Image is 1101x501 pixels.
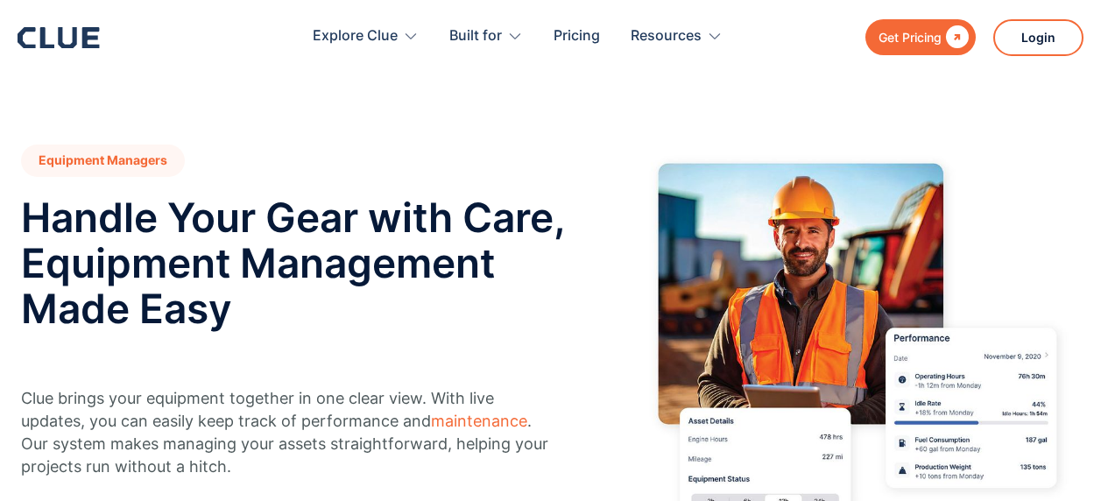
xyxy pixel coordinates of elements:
[313,9,419,64] div: Explore Clue
[431,412,527,430] a: maintenance
[993,19,1083,56] a: Login
[942,26,969,48] div: 
[631,9,702,64] div: Resources
[554,9,600,64] a: Pricing
[449,9,523,64] div: Built for
[631,9,723,64] div: Resources
[21,387,551,478] p: Clue brings your equipment together in one clear view. With live updates, you can easily keep tra...
[313,9,398,64] div: Explore Clue
[449,9,502,64] div: Built for
[21,145,185,177] h1: Equipment Managers
[879,26,942,48] div: Get Pricing
[21,194,586,331] h2: Handle Your Gear with Care, Equipment Management Made Easy
[865,19,976,55] a: Get Pricing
